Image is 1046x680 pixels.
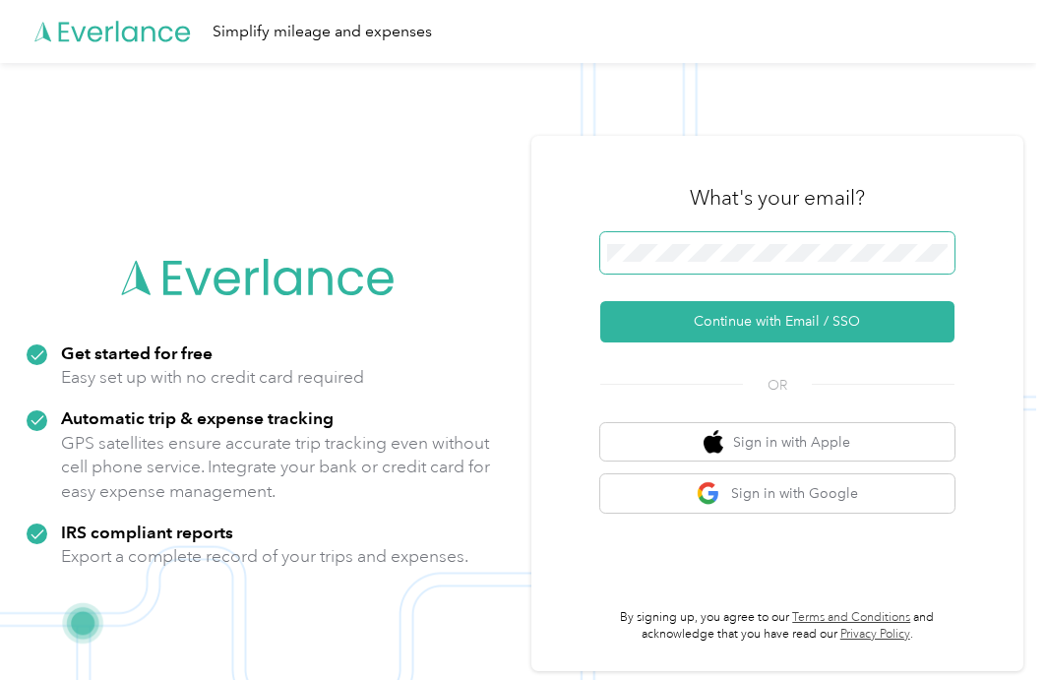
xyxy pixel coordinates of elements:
[743,375,812,396] span: OR
[704,430,723,455] img: apple logo
[600,301,954,342] button: Continue with Email / SSO
[61,365,364,390] p: Easy set up with no credit card required
[61,342,213,363] strong: Get started for free
[61,431,491,504] p: GPS satellites ensure accurate trip tracking even without cell phone service. Integrate your bank...
[61,544,468,569] p: Export a complete record of your trips and expenses.
[600,609,954,644] p: By signing up, you agree to our and acknowledge that you have read our .
[792,610,910,625] a: Terms and Conditions
[61,522,233,542] strong: IRS compliant reports
[840,627,910,642] a: Privacy Policy
[690,184,865,212] h3: What's your email?
[600,474,954,513] button: google logoSign in with Google
[31,71,327,148] h1: #1 Mileage and Expense tracking
[600,423,954,462] button: apple logoSign in with Apple
[61,407,334,428] strong: Automatic trip & expense tracking
[213,20,432,44] div: Simplify mileage and expenses
[697,481,721,506] img: google logo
